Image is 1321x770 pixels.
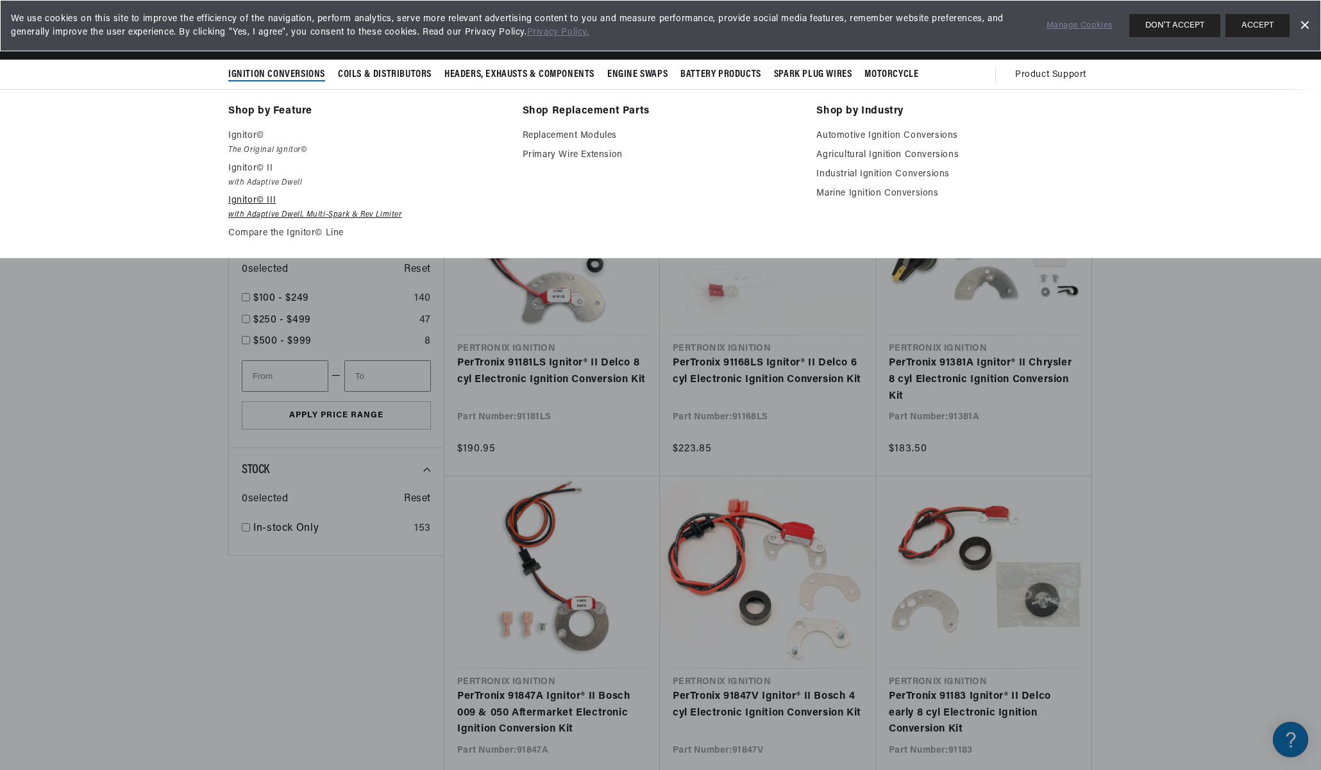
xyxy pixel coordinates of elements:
a: FAQ [13,109,244,129]
div: 47 [419,312,431,329]
span: 0 selected [242,262,288,278]
summary: Spark Plug Wires [768,60,859,90]
div: 153 [414,521,431,537]
div: Payment, Pricing, and Promotions [13,301,244,313]
div: Ignition Products [13,89,244,101]
a: Shop Replacement Parts [523,103,799,121]
summary: Headers, Exhausts & Components [438,60,601,90]
p: Ignitor© II [228,161,505,176]
span: $500 - $999 [253,336,312,346]
a: PerTronix 91168LS Ignitor® II Delco 6 cyl Electronic Ignition Conversion Kit [673,355,863,388]
div: 8 [425,333,431,350]
button: DON'T ACCEPT [1129,14,1220,37]
div: 140 [414,290,431,307]
button: Contact Us [13,343,244,365]
span: $100 - $249 [253,293,309,303]
button: Apply Price Range [242,401,431,430]
a: Compare the Ignitor© Line [228,226,505,241]
a: Ignitor© II with Adaptive Dwell [228,161,505,190]
a: Dismiss Banner [1295,16,1314,35]
span: Product Support [1015,68,1086,82]
summary: Coils & Distributors [332,60,438,90]
a: Agricultural Ignition Conversions [816,147,1093,163]
p: Ignitor© III [228,193,505,208]
span: Engine Swaps [607,68,668,81]
a: Ignitor© The Original Ignitor© [228,128,505,157]
span: Reset [404,262,431,278]
a: Marine Ignition Conversions [816,186,1093,201]
span: Headers, Exhausts & Components [444,68,594,81]
a: POWERED BY ENCHANT [176,369,247,381]
span: 0 selected [242,491,288,508]
a: Industrial Ignition Conversions [816,167,1093,182]
input: From [242,360,328,392]
em: with Adaptive Dwell [228,176,505,190]
span: — [332,368,341,385]
input: To [344,360,431,392]
a: PerTronix 91381A Ignitor® II Chrysler 8 cyl Electronic Ignition Conversion Kit [889,355,1079,405]
p: Ignitor© [228,128,505,144]
a: Manage Cookies [1047,19,1113,33]
span: Motorcycle [864,68,918,81]
a: Shipping FAQs [13,215,244,235]
span: Stock [242,464,269,476]
summary: Battery Products [674,60,768,90]
em: The Original Ignitor© [228,144,505,157]
span: Coils & Distributors [338,68,432,81]
a: Ignitor© III with Adaptive Dwell, Multi-Spark & Rev Limiter [228,193,505,222]
span: We use cookies on this site to improve the efficiency of the navigation, perform analytics, serve... [11,12,1029,39]
a: Shop by Feature [228,103,505,121]
button: ACCEPT [1225,14,1290,37]
summary: Ignition Conversions [228,60,332,90]
a: PerTronix 91847A Ignitor® II Bosch 009 & 050 Aftermarket Electronic Ignition Conversion Kit [457,689,647,738]
div: Orders [13,247,244,260]
a: Primary Wire Extension [523,147,799,163]
div: JBA Performance Exhaust [13,142,244,154]
em: with Adaptive Dwell, Multi-Spark & Rev Limiter [228,208,505,222]
span: Ignition Conversions [228,68,325,81]
a: Orders FAQ [13,267,244,287]
summary: Engine Swaps [601,60,674,90]
span: Spark Plug Wires [774,68,852,81]
a: Replacement Modules [523,128,799,144]
a: PerTronix 91181LS Ignitor® II Delco 8 cyl Electronic Ignition Conversion Kit [457,355,647,388]
summary: Motorcycle [858,60,925,90]
a: Privacy Policy. [527,28,589,37]
a: In-stock Only [253,521,409,537]
a: Shop by Industry [816,103,1093,121]
summary: Product Support [1015,60,1093,90]
a: Automotive Ignition Conversions [816,128,1093,144]
a: PerTronix 91183 Ignitor® II Delco early 8 cyl Electronic Ignition Conversion Kit [889,689,1079,738]
span: Reset [404,491,431,508]
a: PerTronix 91847V Ignitor® II Bosch 4 cyl Electronic Ignition Conversion Kit [673,689,863,721]
span: Battery Products [680,68,761,81]
div: Shipping [13,195,244,207]
a: Payment, Pricing, and Promotions FAQ [13,321,244,340]
span: $250 - $499 [253,315,311,325]
a: FAQs [13,162,244,182]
